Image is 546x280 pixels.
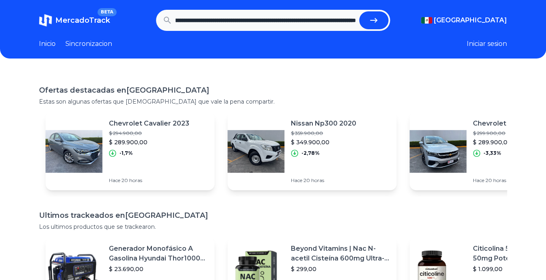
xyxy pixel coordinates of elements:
img: Featured image [227,123,284,180]
p: Nissan Np300 2020 [291,119,356,128]
span: [GEOGRAPHIC_DATA] [434,15,507,25]
p: Chevrolet Cavalier 2023 [109,119,189,128]
p: $ 23.690,00 [109,265,208,273]
p: Generador Monofásico A Gasolina Hyundai Thor10000 P 11.5 Kw [109,244,208,263]
p: $ 289.900,00 [473,138,544,146]
p: Hace 20 horas [291,177,356,184]
button: Iniciar sesion [467,39,507,49]
p: Los ultimos productos que se trackearon. [39,223,507,231]
p: Beyond Vitamins | Nac N-acetil Cisteína 600mg Ultra-premium Con Inulina De Agave (prebiótico Natu... [291,244,390,263]
p: Estas son algunas ofertas que [DEMOGRAPHIC_DATA] que vale la pena compartir. [39,98,507,106]
p: $ 289.900,00 [109,138,189,146]
p: -3,33% [483,150,501,156]
img: MercadoTrack [39,14,52,27]
h1: Ofertas destacadas en [GEOGRAPHIC_DATA] [39,85,507,96]
p: Hace 20 horas [109,177,189,184]
p: $ 349.900,00 [291,138,356,146]
img: Featured image [45,123,102,180]
img: Featured image [409,123,466,180]
p: Hace 20 horas [473,177,544,184]
img: Mexico [421,17,432,24]
span: MercadoTrack [55,16,110,25]
a: Featured imageChevrolet Cavalier 2023$ 294.900,00$ 289.900,00-1,7%Hace 20 horas [45,112,214,190]
p: $ 359.900,00 [291,130,356,137]
span: BETA [97,8,117,16]
a: Sincronizacion [65,39,112,49]
p: -2,78% [301,150,320,156]
p: $ 294.900,00 [109,130,189,137]
p: Chevrolet Aveo 2024 [473,119,544,128]
p: -1,7% [119,150,133,156]
a: Inicio [39,39,56,49]
a: Featured imageNissan Np300 2020$ 359.900,00$ 349.900,00-2,78%Hace 20 horas [227,112,396,190]
h1: Ultimos trackeados en [GEOGRAPHIC_DATA] [39,210,507,221]
button: [GEOGRAPHIC_DATA] [421,15,507,25]
a: MercadoTrackBETA [39,14,110,27]
p: $ 299,00 [291,265,390,273]
p: $ 299.900,00 [473,130,544,137]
